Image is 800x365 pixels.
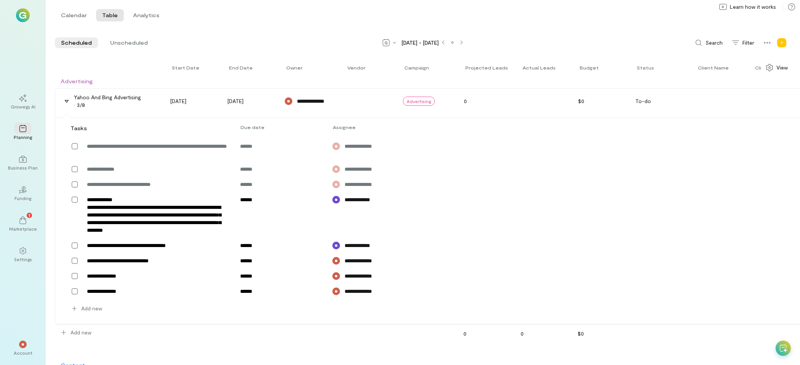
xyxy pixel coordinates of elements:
[730,3,776,11] span: Learn how it works
[516,328,569,340] div: 0
[761,61,792,74] div: Show columns
[635,97,679,105] div: To-do
[523,65,556,71] span: Actual leads
[9,210,37,238] a: Marketplace
[459,328,512,340] div: 0
[404,65,433,71] div: Toggle SortBy
[9,149,37,177] a: Business Plan
[286,65,303,71] span: Owner
[465,65,511,71] div: Toggle SortBy
[14,195,31,201] div: Funding
[172,65,203,71] div: Toggle SortBy
[465,65,508,71] span: Projected leads
[110,39,148,47] span: Unscheduled
[755,65,784,71] span: Client Email
[637,65,657,71] div: Toggle SortBy
[407,98,431,104] span: Advertising
[9,88,37,116] a: Growegy AI
[81,305,102,312] span: Add new
[698,65,729,71] span: Client Name
[755,65,787,71] div: Toggle SortBy
[698,65,732,71] div: Toggle SortBy
[776,64,788,71] span: View
[228,97,267,105] div: [DATE]
[776,37,788,49] div: Add new
[172,65,199,71] span: Start date
[523,65,559,71] div: Toggle SortBy
[574,95,627,107] div: $0
[14,134,32,140] div: Planning
[705,39,723,47] span: Search
[637,65,654,71] span: Status
[9,226,37,232] div: Marketplace
[61,78,93,84] span: Advertising
[96,9,124,21] button: Table
[14,256,32,262] div: Settings
[127,9,165,21] button: Analytics
[170,97,210,105] div: [DATE]
[9,241,37,268] a: Settings
[9,180,37,207] a: Funding
[742,39,754,47] span: Filter
[347,65,369,71] div: Toggle SortBy
[229,65,253,71] span: End date
[71,124,83,132] div: Tasks
[580,65,602,71] div: Toggle SortBy
[459,95,513,107] div: 0
[573,328,627,340] div: $0
[580,65,599,71] span: Budget
[404,65,429,71] span: Campaign
[11,103,35,110] div: Growegy AI
[402,39,439,47] span: [DATE] - [DATE]
[61,39,92,47] span: Scheduled
[29,212,30,218] span: 1
[286,65,306,71] div: Toggle SortBy
[328,124,389,130] div: Assignee
[9,119,37,146] a: Planning
[8,165,38,171] div: Business Plan
[236,124,328,130] div: Due date
[74,94,142,109] div: Yahoo and Bing Advertising · 3/8
[71,329,91,336] span: Add new
[229,65,256,71] div: Toggle SortBy
[55,9,93,21] button: Calendar
[347,65,366,71] span: Vendor
[14,350,32,356] div: Account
